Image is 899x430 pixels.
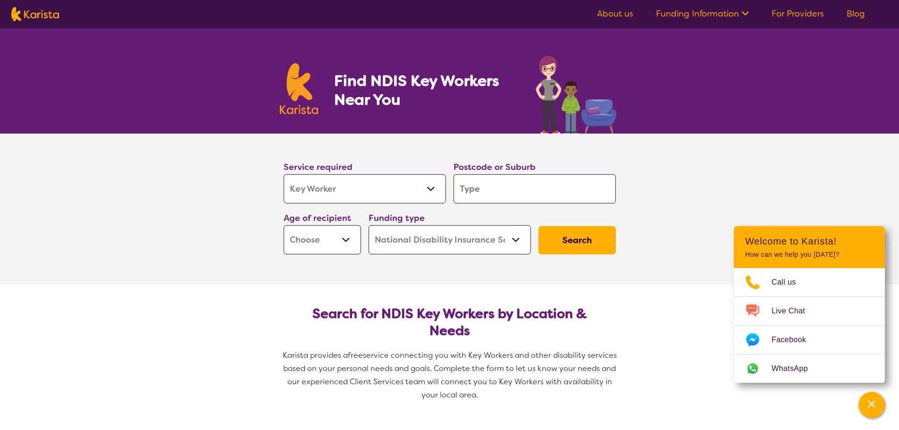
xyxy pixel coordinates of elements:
span: WhatsApp [772,362,819,376]
a: About us [597,8,633,19]
button: Channel Menu [858,392,885,418]
input: Type [454,174,616,203]
h1: Find NDIS Key Workers Near You [334,71,517,109]
p: How can we help you [DATE]? [745,251,874,259]
span: service connecting you with Key Workers and other disability services based on your personal need... [283,350,619,400]
span: Facebook [772,333,817,347]
ul: Choose channel [734,268,885,383]
label: Funding type [369,212,425,224]
img: key-worker [533,51,620,134]
label: Age of recipient [284,212,351,224]
label: Postcode or Suburb [454,161,536,173]
a: Web link opens in a new tab. [734,354,885,383]
label: Service required [284,161,353,173]
span: Live Chat [772,304,816,318]
img: Karista logo [11,7,59,21]
span: Karista provides a [283,350,348,360]
a: Funding Information [656,8,749,19]
button: Search [538,226,616,254]
h2: Welcome to Karista! [745,236,874,247]
span: free [348,350,363,360]
span: Call us [772,275,807,289]
a: Blog [847,8,865,19]
a: For Providers [772,8,824,19]
div: Channel Menu [734,226,885,383]
img: Karista logo [280,63,319,114]
h2: Search for NDIS Key Workers by Location & Needs [291,305,608,339]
